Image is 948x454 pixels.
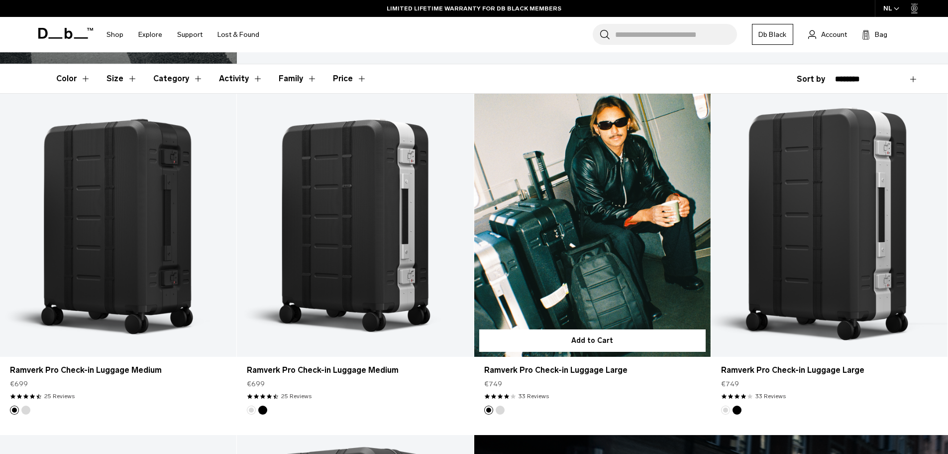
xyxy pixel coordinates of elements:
[484,379,502,389] span: €749
[387,4,561,13] a: LIMITED LIFETIME WARRANTY FOR DB BLACK MEMBERS
[474,94,711,357] a: Ramverk Pro Check-in Luggage Large
[711,94,948,357] a: Ramverk Pro Check-in Luggage Large
[10,379,28,389] span: €699
[752,24,793,45] a: Db Black
[333,64,367,93] button: Toggle Price
[237,94,473,357] a: Ramverk Pro Check-in Luggage Medium
[821,29,847,40] span: Account
[219,64,263,93] button: Toggle Filter
[755,392,786,401] a: 33 reviews
[247,364,463,376] a: Ramverk Pro Check-in Luggage Medium
[721,406,730,415] button: Silver
[484,364,701,376] a: Ramverk Pro Check-in Luggage Large
[106,17,123,52] a: Shop
[484,406,493,415] button: Black Out
[479,329,706,352] button: Add to Cart
[279,64,317,93] button: Toggle Filter
[862,28,887,40] button: Bag
[808,28,847,40] a: Account
[875,29,887,40] span: Bag
[247,406,256,415] button: Silver
[177,17,203,52] a: Support
[44,392,75,401] a: 25 reviews
[10,406,19,415] button: Black Out
[56,64,91,93] button: Toggle Filter
[721,379,739,389] span: €749
[138,17,162,52] a: Explore
[496,406,505,415] button: Silver
[217,17,259,52] a: Lost & Found
[733,406,741,415] button: Black Out
[10,364,226,376] a: Ramverk Pro Check-in Luggage Medium
[258,406,267,415] button: Black Out
[281,392,312,401] a: 25 reviews
[153,64,203,93] button: Toggle Filter
[21,406,30,415] button: Silver
[247,379,265,389] span: €699
[106,64,137,93] button: Toggle Filter
[99,17,267,52] nav: Main Navigation
[519,392,549,401] a: 33 reviews
[721,364,938,376] a: Ramverk Pro Check-in Luggage Large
